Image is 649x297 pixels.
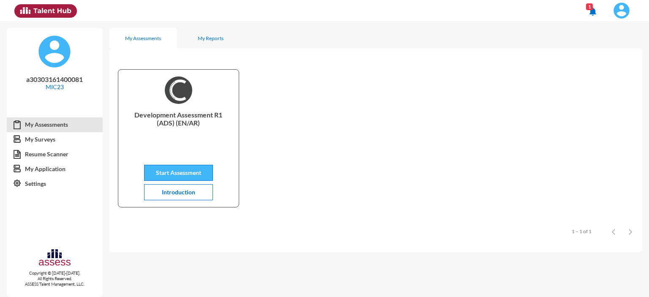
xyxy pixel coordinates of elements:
[588,6,598,16] mat-icon: notifications
[162,188,195,196] span: Introduction
[7,117,103,132] a: My Assessments
[572,228,592,234] div: 1 – 1 of 1
[7,132,103,147] a: My Surveys
[7,147,103,162] a: Resume Scanner
[605,223,622,240] button: Previous page
[198,35,224,41] div: My Reports
[144,184,213,200] button: Introduction
[14,83,96,90] p: MIC23
[14,75,96,83] p: a30303161400081
[125,35,161,41] div: My Assessments
[7,270,103,287] p: Copyright © [DATE]-[DATE]. All Rights Reserved. ASSESS Talent Management, LLC.
[38,248,71,269] img: assesscompany-logo.png
[7,161,103,177] a: My Application
[125,111,232,144] p: Development Assessment R1 (ADS) (EN/AR)
[38,35,71,68] img: default%20profile%20image.svg
[165,76,192,104] img: b25e5850-a909-11ec-bfa0-69f8d1d8e64b_Development%20Assessment%20R1%20(ADS)
[7,176,103,191] a: Settings
[144,165,213,181] button: Start Assessment
[156,169,201,176] span: Start Assessment
[586,3,593,10] div: 1
[144,169,213,176] a: Start Assessment
[622,223,639,240] button: Next page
